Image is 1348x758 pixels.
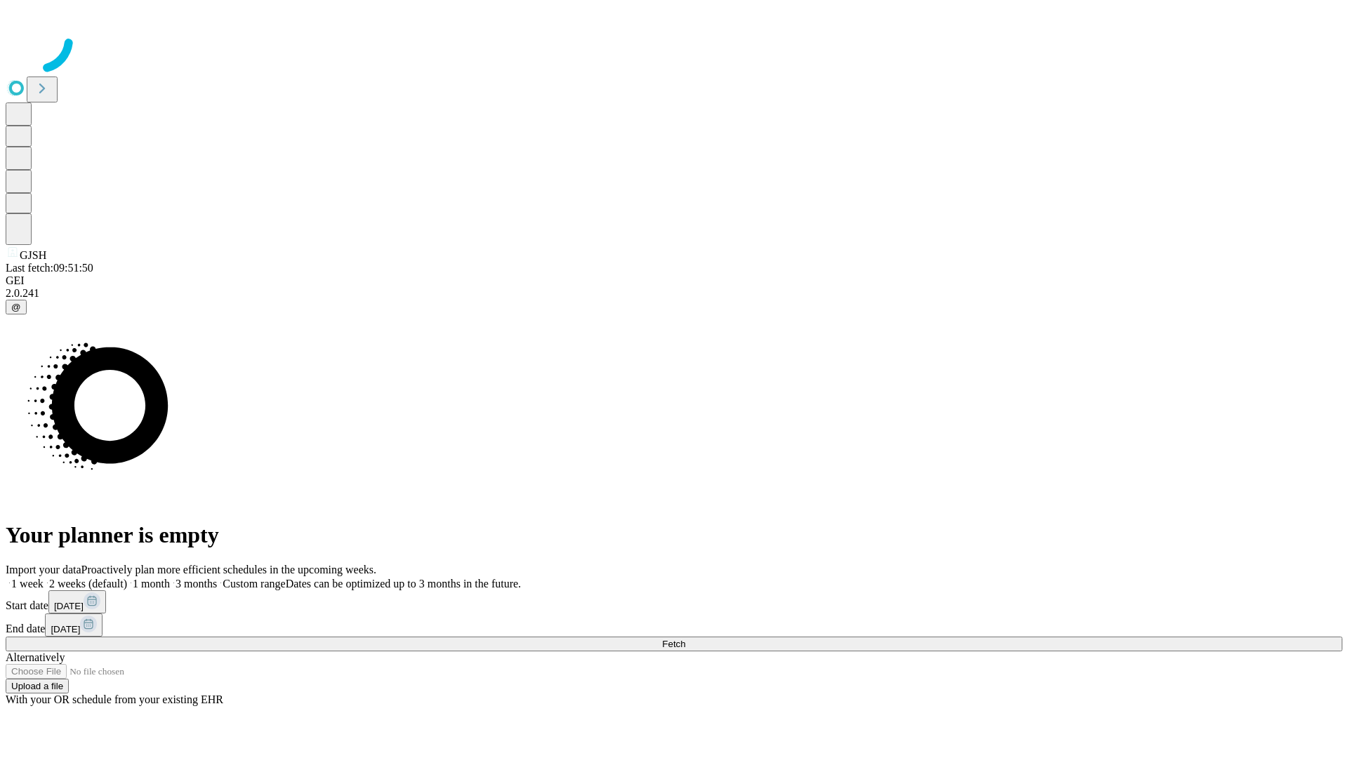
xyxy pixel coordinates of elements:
[48,590,106,613] button: [DATE]
[6,564,81,576] span: Import your data
[133,578,170,590] span: 1 month
[6,522,1342,548] h1: Your planner is empty
[81,564,376,576] span: Proactively plan more efficient schedules in the upcoming weeks.
[11,302,21,312] span: @
[20,249,46,261] span: GJSH
[176,578,217,590] span: 3 months
[6,300,27,314] button: @
[6,651,65,663] span: Alternatively
[662,639,685,649] span: Fetch
[223,578,285,590] span: Custom range
[286,578,521,590] span: Dates can be optimized up to 3 months in the future.
[6,693,223,705] span: With your OR schedule from your existing EHR
[11,578,44,590] span: 1 week
[6,590,1342,613] div: Start date
[6,637,1342,651] button: Fetch
[54,601,84,611] span: [DATE]
[49,578,127,590] span: 2 weeks (default)
[6,679,69,693] button: Upload a file
[51,624,80,634] span: [DATE]
[6,613,1342,637] div: End date
[6,262,93,274] span: Last fetch: 09:51:50
[45,613,103,637] button: [DATE]
[6,274,1342,287] div: GEI
[6,287,1342,300] div: 2.0.241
